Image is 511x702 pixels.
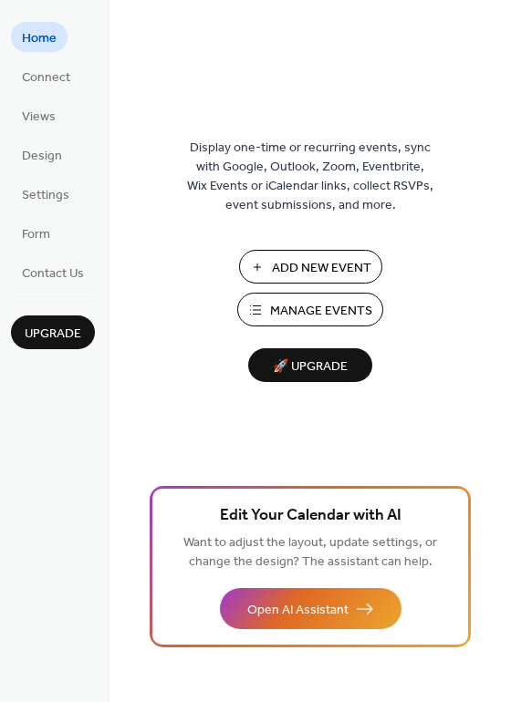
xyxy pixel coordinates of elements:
[22,264,84,284] span: Contact Us
[11,22,68,52] a: Home
[22,68,70,88] span: Connect
[22,225,50,244] span: Form
[237,293,383,326] button: Manage Events
[248,348,372,382] button: 🚀 Upgrade
[247,601,349,620] span: Open AI Assistant
[220,588,401,629] button: Open AI Assistant
[220,503,401,529] span: Edit Your Calendar with AI
[11,139,73,170] a: Design
[270,302,372,321] span: Manage Events
[11,315,95,349] button: Upgrade
[272,259,371,278] span: Add New Event
[22,147,62,166] span: Design
[22,186,69,205] span: Settings
[11,179,80,209] a: Settings
[239,250,382,284] button: Add New Event
[11,257,95,287] a: Contact Us
[25,325,81,344] span: Upgrade
[22,29,57,48] span: Home
[183,531,437,574] span: Want to adjust the layout, update settings, or change the design? The assistant can help.
[11,218,61,248] a: Form
[11,100,67,130] a: Views
[11,61,81,91] a: Connect
[22,108,56,127] span: Views
[259,355,361,379] span: 🚀 Upgrade
[187,139,433,215] span: Display one-time or recurring events, sync with Google, Outlook, Zoom, Eventbrite, Wix Events or ...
